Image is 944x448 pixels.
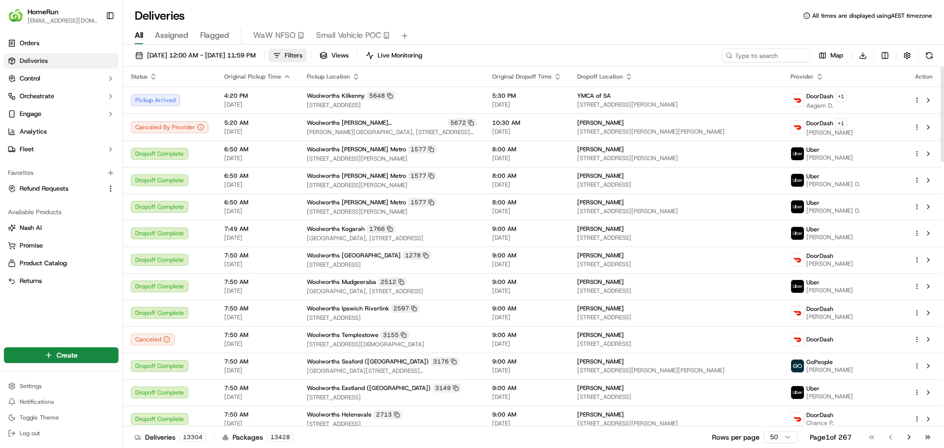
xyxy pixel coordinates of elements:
span: Assigned [155,29,188,41]
span: Filters [285,51,302,60]
a: Refund Requests [8,184,103,193]
div: Packages [222,432,294,442]
span: [STREET_ADDRESS][PERSON_NAME] [577,101,775,109]
span: DoorDash [806,252,833,260]
p: Rows per page [712,432,760,442]
span: Returns [20,277,42,285]
a: Analytics [4,124,118,140]
span: [DATE] [492,260,561,268]
span: [PERSON_NAME] [577,172,624,180]
span: [STREET_ADDRESS] [307,420,476,428]
img: uber-new-logo.jpeg [791,386,804,399]
span: [PERSON_NAME] [577,225,624,233]
span: Notifications [20,398,54,406]
div: Start new chat [33,94,161,104]
button: +1 [835,118,847,129]
span: [STREET_ADDRESS] [577,340,775,348]
span: 8:00 AM [492,145,561,153]
img: doordash_logo_v2.png [791,307,804,319]
button: Create [4,347,118,363]
button: Canceled [131,334,175,345]
span: [PERSON_NAME] [806,392,853,400]
img: uber-new-logo.jpeg [791,280,804,293]
span: [GEOGRAPHIC_DATA], [STREET_ADDRESS] [307,287,476,295]
span: [PERSON_NAME] [577,119,624,127]
div: 3176 [431,357,459,366]
a: Powered byPylon [69,166,119,174]
span: 6:50 AM [224,145,291,153]
span: [STREET_ADDRESS][DEMOGRAPHIC_DATA] [307,340,476,348]
span: Original Dropoff Time [492,73,552,81]
span: Engage [20,110,41,118]
span: [PERSON_NAME] [577,278,624,286]
button: Engage [4,106,118,122]
div: 1766 [367,224,395,233]
span: [DATE] [492,128,561,136]
span: Promise [20,241,43,250]
span: Knowledge Base [20,142,75,152]
button: Filters [268,49,307,62]
span: Woolworths [PERSON_NAME][GEOGRAPHIC_DATA] [307,119,446,127]
span: [STREET_ADDRESS] [307,314,476,322]
span: Live Monitoring [378,51,422,60]
span: [STREET_ADDRESS][PERSON_NAME][PERSON_NAME] [577,128,775,136]
div: 1278 [403,251,431,260]
button: Promise [4,238,118,253]
span: DoorDash [806,119,833,127]
span: Woolworths Mudgeeraba [307,278,376,286]
span: [STREET_ADDRESS] [577,287,775,295]
span: Map [830,51,843,60]
div: 2597 [391,304,419,313]
span: Woolworths Seaford ([GEOGRAPHIC_DATA]) [307,358,429,365]
span: Status [131,73,147,81]
div: 1577 [408,198,437,207]
span: Analytics [20,127,47,136]
div: Favorites [4,165,118,181]
span: Woolworths [PERSON_NAME] Metro [307,198,406,206]
span: [DATE] [224,340,291,348]
img: HomeRun [8,8,24,24]
div: 2713 [374,410,402,419]
span: Control [20,74,40,83]
span: Uber [806,172,820,180]
span: Refund Requests [20,184,68,193]
span: [STREET_ADDRESS] [577,313,775,321]
a: Promise [8,241,115,250]
span: [STREET_ADDRESS] [307,261,476,269]
span: [DATE] [224,207,291,215]
span: [STREET_ADDRESS][PERSON_NAME] [577,420,775,427]
button: Orchestrate [4,88,118,104]
button: Fleet [4,141,118,157]
div: 3155 [381,331,409,339]
span: Woolworths Templestowe [307,331,379,339]
span: [PERSON_NAME] [577,358,624,365]
span: DoorDash [806,92,833,100]
span: [DATE] [492,101,561,109]
span: [PERSON_NAME] [806,233,853,241]
span: 9:00 AM [492,225,561,233]
span: 6:50 AM [224,198,291,206]
button: Settings [4,379,118,393]
span: [DATE] [492,234,561,242]
span: Uber [806,225,820,233]
span: Woolworths [PERSON_NAME] Metro [307,172,406,180]
div: 2512 [378,278,407,286]
button: Live Monitoring [361,49,427,62]
div: 5648 [367,91,395,100]
span: Woolworths Helensvale [307,411,372,419]
span: [PERSON_NAME] D. [806,180,860,188]
span: Aagam D. [806,102,847,110]
span: Create [57,350,78,360]
span: Orders [20,39,39,48]
div: 13428 [267,433,294,442]
span: Log out [20,429,40,437]
span: [PERSON_NAME] [806,286,853,294]
span: Woolworths Ipswich Riverlink [307,305,389,312]
img: 1736555255976-a54dd68f-1ca7-489b-9aae-adbdc363a1c4 [10,94,28,112]
button: Refresh [922,49,936,62]
span: 5:30 PM [492,92,561,100]
span: [DATE] [224,181,291,189]
img: Nash [10,10,29,29]
span: Settings [20,382,42,390]
span: 9:00 AM [492,384,561,392]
